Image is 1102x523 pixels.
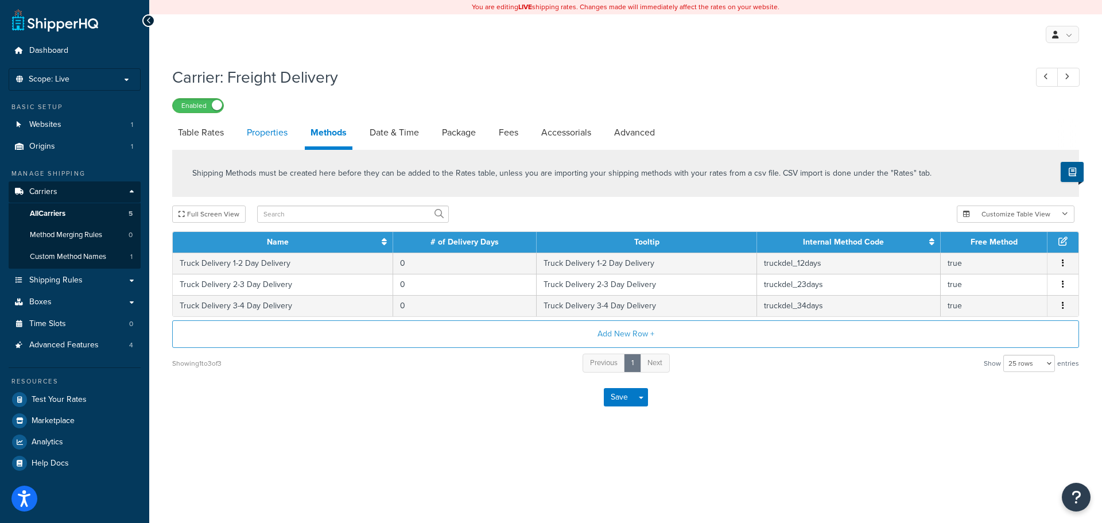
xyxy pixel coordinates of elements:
button: Full Screen View [172,206,246,223]
a: Help Docs [9,453,141,474]
span: Analytics [32,437,63,447]
li: Carriers [9,181,141,269]
a: Previous [583,354,625,373]
a: Next [640,354,670,373]
a: Time Slots0 [9,313,141,335]
a: 1 [624,354,641,373]
a: Internal Method Code [803,236,884,248]
td: true [941,274,1047,295]
li: Custom Method Names [9,246,141,268]
input: Search [257,206,449,223]
div: Resources [9,377,141,386]
a: Method Merging Rules0 [9,224,141,246]
div: Basic Setup [9,102,141,112]
th: Free Method [941,232,1047,253]
li: Websites [9,114,141,135]
a: Analytics [9,432,141,452]
div: Manage Shipping [9,169,141,179]
td: true [941,295,1047,316]
a: Boxes [9,292,141,313]
a: Fees [493,119,524,146]
a: Test Your Rates [9,389,141,410]
span: Test Your Rates [32,395,87,405]
span: Previous [590,357,618,368]
span: 0 [129,319,133,329]
span: 4 [129,340,133,350]
label: Enabled [173,99,223,113]
span: Origins [29,142,55,152]
a: AllCarriers5 [9,203,141,224]
span: 5 [129,209,133,219]
button: Show Help Docs [1061,162,1084,182]
a: Marketplace [9,410,141,431]
span: All Carriers [30,209,65,219]
td: Truck Delivery 1-2 Day Delivery [537,253,757,274]
span: Dashboard [29,46,68,56]
td: true [941,253,1047,274]
span: Boxes [29,297,52,307]
a: Advanced [608,119,661,146]
span: Advanced Features [29,340,99,350]
a: Methods [305,119,352,150]
span: Next [647,357,662,368]
p: Shipping Methods must be created here before they can be added to the Rates table, unless you are... [192,167,932,180]
button: Customize Table View [957,206,1074,223]
span: Marketplace [32,416,75,426]
a: Websites1 [9,114,141,135]
a: Dashboard [9,40,141,61]
td: Truck Delivery 1-2 Day Delivery [173,253,393,274]
td: Truck Delivery 2-3 Day Delivery [173,274,393,295]
td: Truck Delivery 3-4 Day Delivery [537,295,757,316]
td: truckdel_23days [757,274,941,295]
td: 0 [393,295,537,316]
span: 0 [129,230,133,240]
span: Help Docs [32,459,69,468]
span: 1 [131,142,133,152]
a: Accessorials [536,119,597,146]
h1: Carrier: Freight Delivery [172,66,1015,88]
span: Custom Method Names [30,252,106,262]
a: Next Record [1057,68,1080,87]
div: Showing 1 to 3 of 3 [172,355,222,371]
li: Advanced Features [9,335,141,356]
td: truckdel_34days [757,295,941,316]
a: Origins1 [9,136,141,157]
span: 1 [131,120,133,130]
span: 1 [130,252,133,262]
span: entries [1057,355,1079,371]
a: Package [436,119,482,146]
span: Time Slots [29,319,66,329]
b: LIVE [518,2,532,12]
span: Websites [29,120,61,130]
button: Open Resource Center [1062,483,1091,512]
a: Carriers [9,181,141,203]
th: Tooltip [537,232,757,253]
a: Date & Time [364,119,425,146]
span: Shipping Rules [29,276,83,285]
a: Properties [241,119,293,146]
li: Origins [9,136,141,157]
td: 0 [393,274,537,295]
a: Previous Record [1036,68,1058,87]
td: Truck Delivery 3-4 Day Delivery [173,295,393,316]
a: Shipping Rules [9,270,141,291]
span: Show [984,355,1001,371]
td: Truck Delivery 2-3 Day Delivery [537,274,757,295]
a: Name [267,236,289,248]
th: # of Delivery Days [393,232,537,253]
a: Advanced Features4 [9,335,141,356]
li: Method Merging Rules [9,224,141,246]
td: truckdel_12days [757,253,941,274]
td: 0 [393,253,537,274]
span: Method Merging Rules [30,230,102,240]
li: Time Slots [9,313,141,335]
a: Custom Method Names1 [9,246,141,268]
button: Save [604,388,635,406]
